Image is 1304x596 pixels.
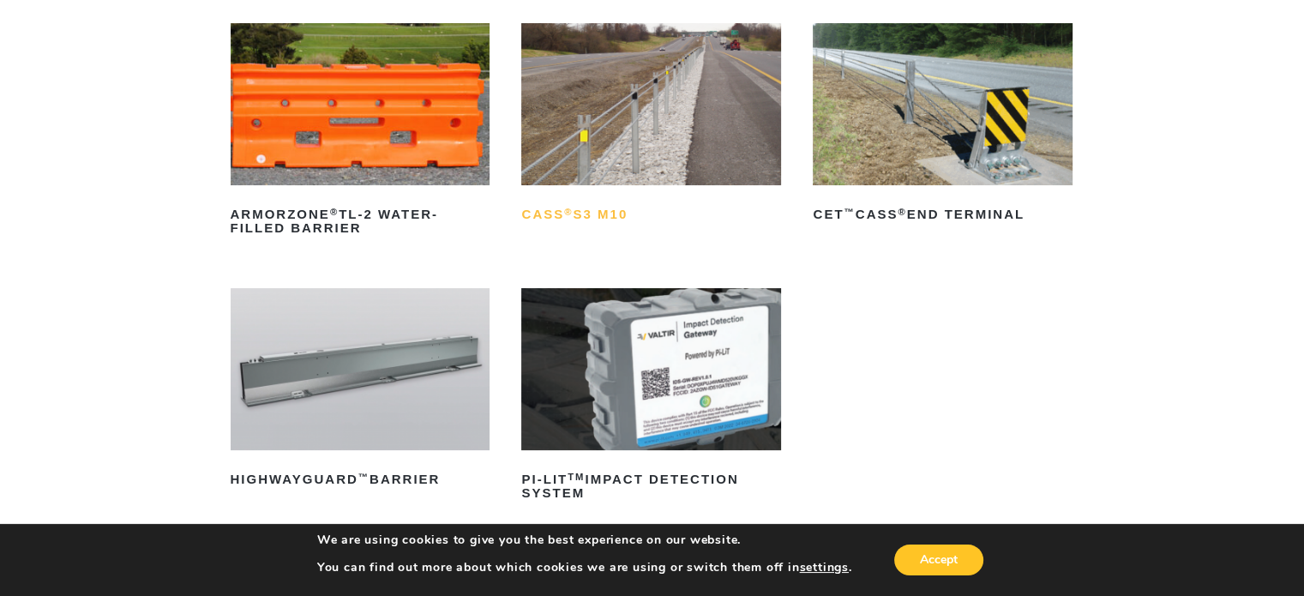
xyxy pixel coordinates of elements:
sup: ® [564,207,573,217]
h2: ArmorZone TL-2 Water-Filled Barrier [231,201,490,242]
sup: ™ [844,207,855,217]
sup: TM [568,472,585,482]
a: ArmorZone®TL-2 Water-Filled Barrier [231,23,490,242]
h2: CET CASS End Terminal [813,201,1073,228]
p: We are using cookies to give you the best experience on our website. [317,533,852,548]
sup: ® [330,207,339,217]
button: Accept [894,545,983,575]
button: settings [799,560,848,575]
a: CASS®S3 M10 [521,23,781,228]
h2: CASS S3 M10 [521,201,781,228]
sup: ™ [358,472,370,482]
a: PI-LITTMImpact Detection System [521,288,781,507]
h2: PI-LIT Impact Detection System [521,466,781,507]
sup: ® [898,207,906,217]
a: CET™CASS®End Terminal [813,23,1073,228]
p: You can find out more about which cookies we are using or switch them off in . [317,560,852,575]
a: HighwayGuard™Barrier [231,288,490,493]
h2: HighwayGuard Barrier [231,466,490,493]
